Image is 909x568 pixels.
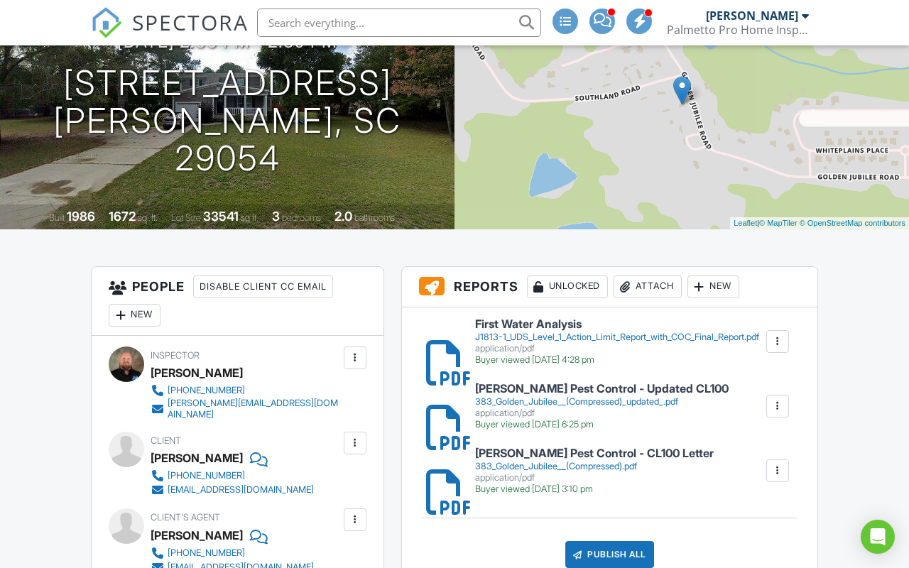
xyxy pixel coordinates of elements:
[92,267,383,336] h3: People
[171,212,201,223] span: Lot Size
[151,398,340,420] a: [PERSON_NAME][EMAIL_ADDRESS][DOMAIN_NAME]
[168,470,245,481] div: [PHONE_NUMBER]
[475,447,714,495] a: [PERSON_NAME] Pest Control - CL100 Letter 383_Golden_Jubilee__(Compressed).pdf application/pdf Bu...
[527,275,608,298] div: Unlocked
[67,209,95,224] div: 1986
[91,19,249,49] a: SPECTORA
[49,212,65,223] span: Built
[151,469,314,483] a: [PHONE_NUMBER]
[109,304,160,327] div: New
[730,217,909,229] div: |
[151,512,220,523] span: Client's Agent
[475,447,714,460] h6: [PERSON_NAME] Pest Control - CL100 Letter
[614,275,682,298] div: Attach
[334,209,352,224] div: 2.0
[193,275,333,298] div: Disable Client CC Email
[475,408,729,419] div: application/pdf
[241,212,258,223] span: sq.ft.
[257,9,541,37] input: Search everything...
[475,332,759,343] div: J1813-1_UDS_Level_1_Action_Limit_Report_with_COC_Final_Report.pdf
[475,354,759,366] div: Buyer viewed [DATE] 4:28 pm
[861,520,895,554] div: Open Intercom Messenger
[151,525,243,546] a: [PERSON_NAME]
[475,383,729,430] a: [PERSON_NAME] Pest Control - Updated CL100 383_Golden_Jubilee__(Compressed)_updated_.pdf applicat...
[109,209,136,224] div: 1672
[151,435,181,446] span: Client
[475,318,759,366] a: First Water Analysis J1813-1_UDS_Level_1_Action_Limit_Report_with_COC_Final_Report.pdf applicatio...
[91,7,122,38] img: The Best Home Inspection Software - Spectora
[151,483,314,497] a: [EMAIL_ADDRESS][DOMAIN_NAME]
[23,65,432,177] h1: [STREET_ADDRESS] [PERSON_NAME], SC 29054
[565,541,654,568] div: Publish All
[475,383,729,395] h6: [PERSON_NAME] Pest Control - Updated CL100
[203,209,239,224] div: 33541
[706,9,798,23] div: [PERSON_NAME]
[151,546,314,560] a: [PHONE_NUMBER]
[475,472,714,484] div: application/pdf
[800,219,905,227] a: © OpenStreetMap contributors
[402,267,817,307] h3: Reports
[138,212,158,223] span: sq. ft.
[475,484,714,495] div: Buyer viewed [DATE] 3:10 pm
[475,396,729,408] div: 383_Golden_Jubilee__(Compressed)_updated_.pdf
[132,7,249,37] span: SPECTORA
[272,209,280,224] div: 3
[151,447,243,469] div: [PERSON_NAME]
[168,484,314,496] div: [EMAIL_ADDRESS][DOMAIN_NAME]
[282,212,321,223] span: bedrooms
[151,383,340,398] a: [PHONE_NUMBER]
[475,318,759,331] h6: First Water Analysis
[151,362,243,383] div: [PERSON_NAME]
[168,385,245,396] div: [PHONE_NUMBER]
[475,461,714,472] div: 383_Golden_Jubilee__(Compressed).pdf
[687,275,739,298] div: New
[168,547,245,559] div: [PHONE_NUMBER]
[475,419,729,430] div: Buyer viewed [DATE] 6:25 pm
[354,212,395,223] span: bathrooms
[734,219,757,227] a: Leaflet
[667,23,809,37] div: Palmetto Pro Home Inspection Services, LLC
[151,350,200,361] span: Inspector
[168,398,340,420] div: [PERSON_NAME][EMAIL_ADDRESS][DOMAIN_NAME]
[759,219,798,227] a: © MapTiler
[475,343,759,354] div: application/pdf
